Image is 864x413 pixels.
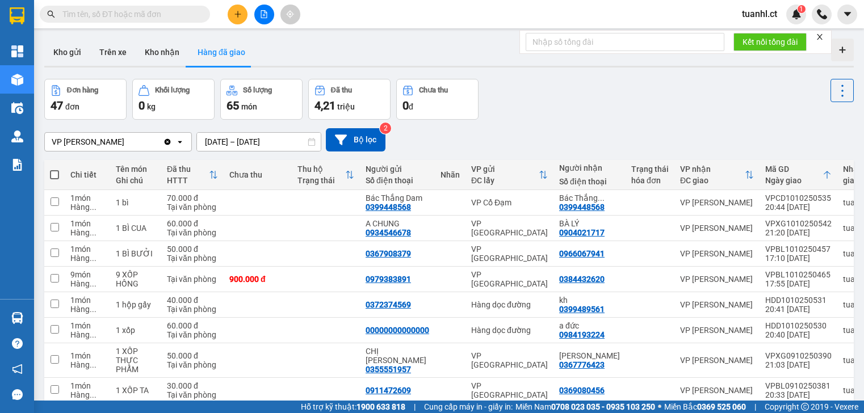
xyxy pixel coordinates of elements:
span: ... [90,254,97,263]
span: aim [286,10,294,18]
div: VP [PERSON_NAME] [680,386,754,395]
button: caret-down [837,5,857,24]
div: 0355551957 [366,365,411,374]
div: 70.000 đ [167,193,218,203]
div: 9 XỐP HỒNG [116,270,156,288]
div: CHỊ NHUNG [366,347,429,365]
div: Tại văn phòng [167,360,218,369]
div: VP [PERSON_NAME] [680,300,754,309]
div: 60.000 đ [167,321,218,330]
div: HTTT [167,176,209,185]
div: VP Cổ Đạm [471,198,548,207]
button: aim [280,5,300,24]
div: 0934546678 [366,228,411,237]
input: Select a date range. [197,133,321,151]
div: VP [PERSON_NAME] [680,275,754,284]
div: Tại văn phòng [167,330,218,339]
div: Nhãn [441,170,460,179]
div: kh [559,296,620,305]
span: | [754,401,756,413]
div: Hàng thông thường [70,203,104,212]
img: warehouse-icon [11,74,23,86]
div: Tại văn phòng [167,203,218,212]
div: 1 XỐP TA [116,386,156,395]
img: icon-new-feature [791,9,802,19]
strong: 0369 525 060 [697,402,746,411]
svg: open [175,137,184,146]
div: Người nhận [559,163,620,172]
span: 0 [139,99,145,112]
div: 0979383891 [366,275,411,284]
div: Chưa thu [229,170,286,179]
span: tuanhl.ct [733,7,786,21]
div: 0399448568 [366,203,411,212]
div: 0904021717 [559,228,605,237]
button: Kết nối tổng đài [733,33,807,51]
div: 1 món [70,381,104,390]
div: 21:03 [DATE] [765,360,832,369]
button: Khối lượng0kg [132,79,215,120]
img: warehouse-icon [11,102,23,114]
div: 1 hộp gấy [116,300,156,309]
button: Số lượng65món [220,79,303,120]
img: warehouse-icon [11,312,23,324]
button: Đơn hàng47đơn [44,79,127,120]
div: Tại văn phòng [167,275,218,284]
span: copyright [801,403,809,411]
span: Hỗ trợ kỹ thuật: [301,401,405,413]
div: Hàng dọc đường [471,326,548,335]
span: Miền Bắc [664,401,746,413]
div: 1 món [70,296,104,305]
div: 20:40 [DATE] [765,330,832,339]
th: Toggle SortBy [674,160,760,190]
div: VP [GEOGRAPHIC_DATA] [471,351,548,369]
div: Hàng thông thường [70,390,104,399]
div: Đơn hàng [67,86,98,94]
div: Trạng thái [297,176,345,185]
span: 4,21 [314,99,335,112]
div: VP [PERSON_NAME] [52,136,124,147]
div: VPCD1010250535 [765,193,832,203]
div: 40.000 đ [167,296,218,305]
img: logo-vxr [10,7,24,24]
div: 1 XỐP THỰC PHẨM [116,347,156,374]
span: Miền Nam [515,401,655,413]
div: Hàng thông thường [70,279,104,288]
span: Cung cấp máy in - giấy in: [424,401,513,413]
div: Người gửi [366,165,429,174]
div: ĐC giao [680,176,745,185]
div: 0369080456 [559,386,605,395]
svg: Clear value [163,137,172,146]
div: Tại văn phòng [167,390,218,399]
div: 0911472609 [366,386,411,395]
span: triệu [337,102,355,111]
input: Selected VP Hoàng Liệt. [125,136,127,147]
div: Tại văn phòng [167,305,218,314]
div: Tại văn phòng [167,228,218,237]
button: Hàng đã giao [188,39,254,66]
span: đơn [65,102,79,111]
div: 20:41 [DATE] [765,305,832,314]
div: 20:33 [DATE] [765,390,832,399]
div: VP nhận [680,165,745,174]
div: Bác Thắng Dam [366,193,429,203]
div: ĐC lấy [471,176,539,185]
div: 0367908379 [366,249,411,258]
div: A CHUNG [366,219,429,228]
div: Hàng thông thường [70,228,104,237]
div: Số lượng [243,86,272,94]
span: ... [90,228,97,237]
div: 50.000 đ [167,351,218,360]
div: 1 món [70,321,104,330]
div: Khối lượng [155,86,190,94]
div: Trạng thái [631,165,669,174]
sup: 1 [798,5,806,13]
div: Mã GD [765,165,823,174]
div: VP [GEOGRAPHIC_DATA] [471,245,548,263]
div: Đã thu [167,165,209,174]
div: VP [PERSON_NAME] [680,356,754,365]
button: plus [228,5,248,24]
div: VPXG0910250390 [765,351,832,360]
div: VPBL1010250457 [765,245,832,254]
div: Tên món [116,165,156,174]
